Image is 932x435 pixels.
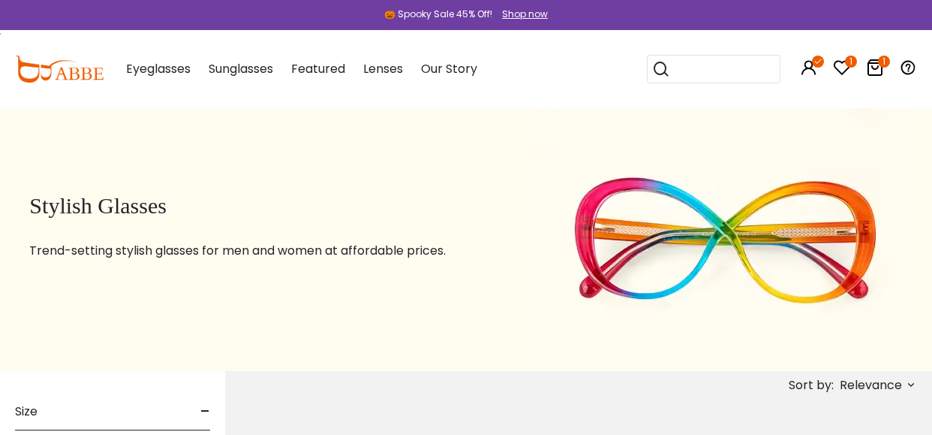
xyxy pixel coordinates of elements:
span: Relevance [840,372,902,399]
img: abbeglasses.com [15,56,104,83]
a: 1 [833,62,851,79]
h1: Stylish Glasses [29,192,495,219]
img: stylish glasses [534,108,915,371]
span: Eyeglasses [126,60,191,77]
a: Shop now [495,8,548,20]
span: Sunglasses [209,60,273,77]
a: 1 [866,62,884,79]
span: - [200,394,210,430]
span: Featured [291,60,345,77]
span: Lenses [363,60,403,77]
span: Sort by: [789,376,834,394]
div: Shop now [502,8,548,21]
p: Trend-setting stylish glasses for men and women at affordable prices. [29,242,495,260]
div: 🎃 Spooky Sale 45% Off! [384,8,492,21]
i: 1 [878,56,890,68]
span: Size [15,394,38,430]
i: 1 [845,56,857,68]
span: Our Story [421,60,477,77]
